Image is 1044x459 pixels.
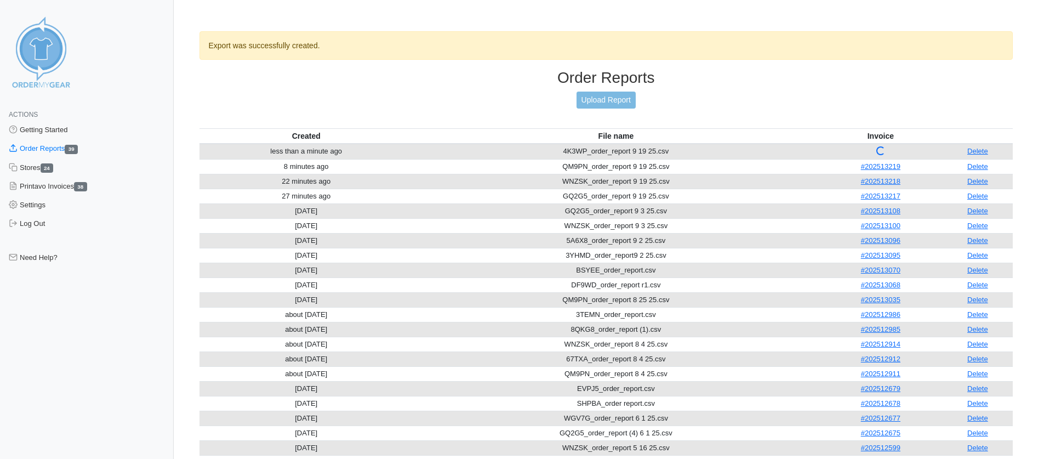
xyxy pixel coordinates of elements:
td: 27 minutes ago [199,189,413,203]
a: Delete [967,207,988,215]
td: BSYEE_order_report.csv [413,263,819,277]
td: WNZSK_order_report 9 3 25.csv [413,218,819,233]
a: #202513108 [861,207,900,215]
td: GQ2G5_order_report 9 19 25.csv [413,189,819,203]
a: Delete [967,222,988,230]
td: 3YHMD_order_report9 2 25.csv [413,248,819,263]
td: [DATE] [199,440,413,455]
td: [DATE] [199,277,413,292]
a: #202512675 [861,429,900,437]
a: #202513217 [861,192,900,200]
td: [DATE] [199,203,413,218]
td: [DATE] [199,263,413,277]
td: GQ2G5_order_report (4) 6 1 25.csv [413,426,819,440]
td: EVPJ5_order_report.csv [413,381,819,396]
a: #202513068 [861,281,900,289]
td: WGV7G_order_report 6 1 25.csv [413,411,819,426]
a: Delete [967,281,988,289]
a: #202512911 [861,370,900,378]
td: WNZSK_order_report 9 19 25.csv [413,174,819,189]
td: WNZSK_order_report 8 4 25.csv [413,337,819,352]
td: QM9PN_order_report 9 19 25.csv [413,159,819,174]
span: Actions [9,111,38,118]
a: #202512986 [861,310,900,319]
a: #202512912 [861,355,900,363]
a: Delete [967,414,988,422]
a: Delete [967,355,988,363]
td: [DATE] [199,233,413,248]
th: File name [413,128,819,144]
td: 3TEMN_order_report.csv [413,307,819,322]
td: QM9PN_order_report 8 25 25.csv [413,292,819,307]
div: Export was successfully created. [199,31,1013,60]
a: #202512677 [861,414,900,422]
td: SHPBA_order report.csv [413,396,819,411]
td: 5A6X8_order_report 9 2 25.csv [413,233,819,248]
td: about [DATE] [199,322,413,337]
a: Delete [967,370,988,378]
td: about [DATE] [199,366,413,381]
a: Delete [967,296,988,304]
a: Delete [967,325,988,333]
th: Created [199,128,413,144]
a: #202513035 [861,296,900,304]
td: 67TXA_order_report 8 4 25.csv [413,352,819,366]
td: DF9WD_order_report r1.csv [413,277,819,292]
td: [DATE] [199,218,413,233]
td: [DATE] [199,411,413,426]
a: Delete [967,429,988,437]
a: #202512599 [861,444,900,452]
span: 24 [41,163,54,173]
span: 38 [74,182,87,191]
a: Delete [967,310,988,319]
a: #202512914 [861,340,900,348]
td: about [DATE] [199,307,413,322]
td: about [DATE] [199,337,413,352]
td: QM9PN_order_report 8 4 25.csv [413,366,819,381]
a: #202513070 [861,266,900,274]
th: Invoice [819,128,943,144]
td: GQ2G5_order_report 9 3 25.csv [413,203,819,218]
a: #202513095 [861,251,900,259]
a: Delete [967,147,988,155]
a: Delete [967,251,988,259]
a: Upload Report [577,92,636,109]
td: WNZSK_order_report 5 16 25.csv [413,440,819,455]
a: #202513100 [861,222,900,230]
td: [DATE] [199,426,413,440]
a: Delete [967,444,988,452]
a: Delete [967,384,988,393]
a: Delete [967,266,988,274]
a: Delete [967,192,988,200]
td: about [DATE] [199,352,413,366]
a: Delete [967,340,988,348]
span: 39 [65,145,78,154]
td: 8QKG8_order_report (1).csv [413,322,819,337]
a: #202513218 [861,177,900,185]
a: Delete [967,399,988,407]
a: Delete [967,177,988,185]
a: #202513219 [861,162,900,171]
h3: Order Reports [199,69,1013,87]
td: 8 minutes ago [199,159,413,174]
td: 4K3WP_order_report 9 19 25.csv [413,144,819,160]
a: Delete [967,162,988,171]
a: #202512678 [861,399,900,407]
td: less than a minute ago [199,144,413,160]
td: [DATE] [199,292,413,307]
td: [DATE] [199,396,413,411]
a: #202513096 [861,236,900,245]
td: [DATE] [199,248,413,263]
td: 22 minutes ago [199,174,413,189]
a: #202512679 [861,384,900,393]
td: [DATE] [199,381,413,396]
a: Delete [967,236,988,245]
a: #202512985 [861,325,900,333]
